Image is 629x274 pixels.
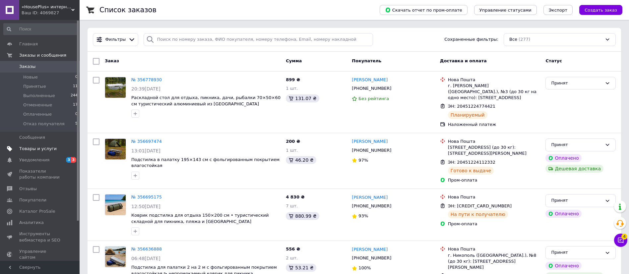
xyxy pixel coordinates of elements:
div: 46.20 ₴ [286,156,316,164]
span: Сообщения [19,135,45,140]
img: Фото товару [105,139,126,159]
span: «HousePlus» интернет-магазин товаров для туризма [22,4,71,10]
span: Принятые [23,83,46,89]
span: Управление сайтом [19,248,61,260]
span: Статус [545,58,562,63]
span: 97% [358,158,368,163]
div: Принят [551,197,602,204]
span: Показатели работы компании [19,168,61,180]
div: Пром-оплата [448,177,540,183]
div: На пути к получателю [448,210,508,218]
div: Дешевая доставка [545,165,603,173]
span: (277) [519,37,530,42]
span: 4 [621,232,627,238]
span: Создать заказ [585,8,617,13]
span: Уведомления [19,157,49,163]
div: г. Никополь ([GEOGRAPHIC_DATA].), №8 (до 30 кг): [STREET_ADDRESS][PERSON_NAME] [448,252,540,271]
span: Заказ [105,58,119,63]
a: [PERSON_NAME] [352,247,388,253]
a: № 356695175 [131,194,162,199]
div: [PHONE_NUMBER] [350,84,393,93]
span: Аналитика [19,220,44,226]
span: Покупатели [19,197,46,203]
span: 100% [358,265,371,270]
div: [STREET_ADDRESS] (до 30 кг): [STREET_ADDRESS][PERSON_NAME] [448,144,540,156]
span: Все [509,36,517,43]
span: Отказ получателя [23,121,64,127]
div: 53.21 ₴ [286,264,316,272]
span: 899 ₴ [286,77,300,82]
span: Главная [19,41,38,47]
span: 3 [71,157,76,163]
span: Оплаченные [23,111,52,117]
div: Наложенный платеж [448,122,540,128]
span: Экспорт [549,8,567,13]
div: Пром-оплата [448,221,540,227]
div: [PHONE_NUMBER] [350,254,393,262]
img: Фото товару [105,77,126,98]
div: Нова Пошта [448,77,540,83]
a: Коврик подстилка для отдыха 150×200 см • туристический складной для пикника, пляжа и [GEOGRAPHIC_... [131,213,269,224]
div: г. [PERSON_NAME] ([GEOGRAPHIC_DATA].), №3 (до 30 кг на одно место): [STREET_ADDRESS] [448,83,540,101]
a: Раскладной стол для отдыха, пикника, дачи, рыбалки 70×50×60 см туристический алюминиевый из [GEOG... [131,95,281,106]
span: ЭН: 20451224774421 [448,104,495,109]
span: 17 [73,102,78,108]
span: Фильтры [105,36,126,43]
div: Нова Пошта [448,246,540,252]
a: [PERSON_NAME] [352,194,388,201]
img: Фото товару [105,247,126,267]
div: [PHONE_NUMBER] [350,146,393,155]
button: Чат с покупателем4 [614,234,627,247]
a: Создать заказ [573,7,622,12]
div: Принят [551,80,602,87]
span: 12:50[DATE] [131,204,160,209]
div: Оплачено [545,210,581,218]
span: Новые [23,74,38,80]
div: Оплачено [545,154,581,162]
a: Подстилка в палатку 195×143 см с фольгированным покрытием влагостойкая [131,157,280,168]
span: 200 ₴ [286,139,300,144]
span: 7 шт. [286,203,298,208]
span: 4 830 ₴ [286,194,304,199]
span: 5 [75,121,78,127]
span: Сохраненные фильтры: [444,36,498,43]
span: Выполненные [23,93,55,99]
div: Готово к выдаче [448,167,494,175]
button: Скачать отчет по пром-оплате [380,5,468,15]
input: Поиск по номеру заказа, ФИО покупателя, номеру телефона, Email, номеру накладной [144,33,373,46]
div: Нова Пошта [448,138,540,144]
a: № 356636888 [131,247,162,251]
span: Доставка и оплата [440,58,487,63]
span: 556 ₴ [286,247,300,251]
span: Сумма [286,58,302,63]
a: № 356778930 [131,77,162,82]
span: 3 [66,157,71,163]
div: [PHONE_NUMBER] [350,202,393,210]
a: Фото товару [105,138,126,160]
span: Заказы и сообщения [19,52,66,58]
span: Управление статусами [479,8,532,13]
span: Отмененные [23,102,52,108]
span: Каталог ProSale [19,208,55,214]
input: Поиск [3,23,78,35]
span: 06:48[DATE] [131,256,160,261]
span: Инструменты вебмастера и SEO [19,231,61,243]
span: 0 [75,74,78,80]
div: Нова Пошта [448,194,540,200]
span: 20:39[DATE] [131,86,160,91]
span: 93% [358,213,368,218]
span: 11 [73,83,78,89]
div: Принят [551,141,602,148]
img: Фото товару [105,194,126,215]
span: 1 шт. [286,86,298,91]
a: [PERSON_NAME] [352,138,388,145]
div: 131.07 ₴ [286,94,319,102]
span: Без рейтинга [358,96,389,101]
button: Создать заказ [579,5,622,15]
span: Товары и услуги [19,146,57,152]
span: 2 шт. [286,255,298,260]
span: ЭН: [CREDIT_CARD_NUMBER] [448,203,512,208]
